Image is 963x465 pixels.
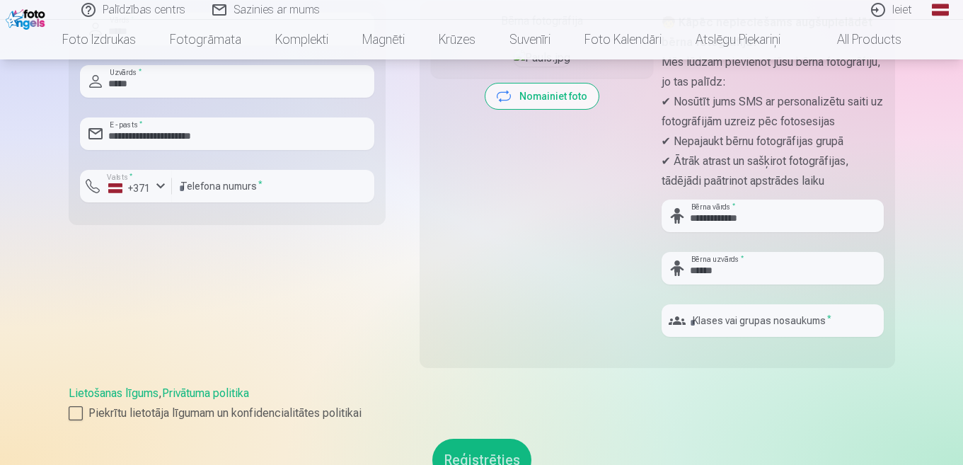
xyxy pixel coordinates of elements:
p: ✔ Ātrāk atrast un sašķirot fotogrāfijas, tādējādi paātrinot apstrādes laiku [662,151,884,191]
label: Piekrītu lietotāja līgumam un konfidencialitātes politikai [69,405,895,422]
div: , [69,385,895,422]
p: ✔ Nepajaukt bērnu fotogrāfijas grupā [662,132,884,151]
a: Magnēti [345,20,422,59]
a: Fotogrāmata [153,20,258,59]
a: Privātuma politika [162,386,249,400]
p: Mēs lūdzam pievienot jūsu bērna fotogrāfiju, jo tas palīdz: [662,52,884,92]
img: /fa1 [6,6,49,30]
button: Valsts*+371 [80,170,172,202]
button: Nomainiet foto [485,84,599,109]
a: Komplekti [258,20,345,59]
a: Lietošanas līgums [69,386,158,400]
p: ✔ Nosūtīt jums SMS ar personalizētu saiti uz fotogrāfijām uzreiz pēc fotosesijas [662,92,884,132]
a: All products [797,20,918,59]
div: +371 [108,181,151,195]
a: Suvenīri [492,20,567,59]
a: Krūzes [422,20,492,59]
a: Foto izdrukas [45,20,153,59]
a: Atslēgu piekariņi [679,20,797,59]
a: Foto kalendāri [567,20,679,59]
label: Valsts [103,172,137,183]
